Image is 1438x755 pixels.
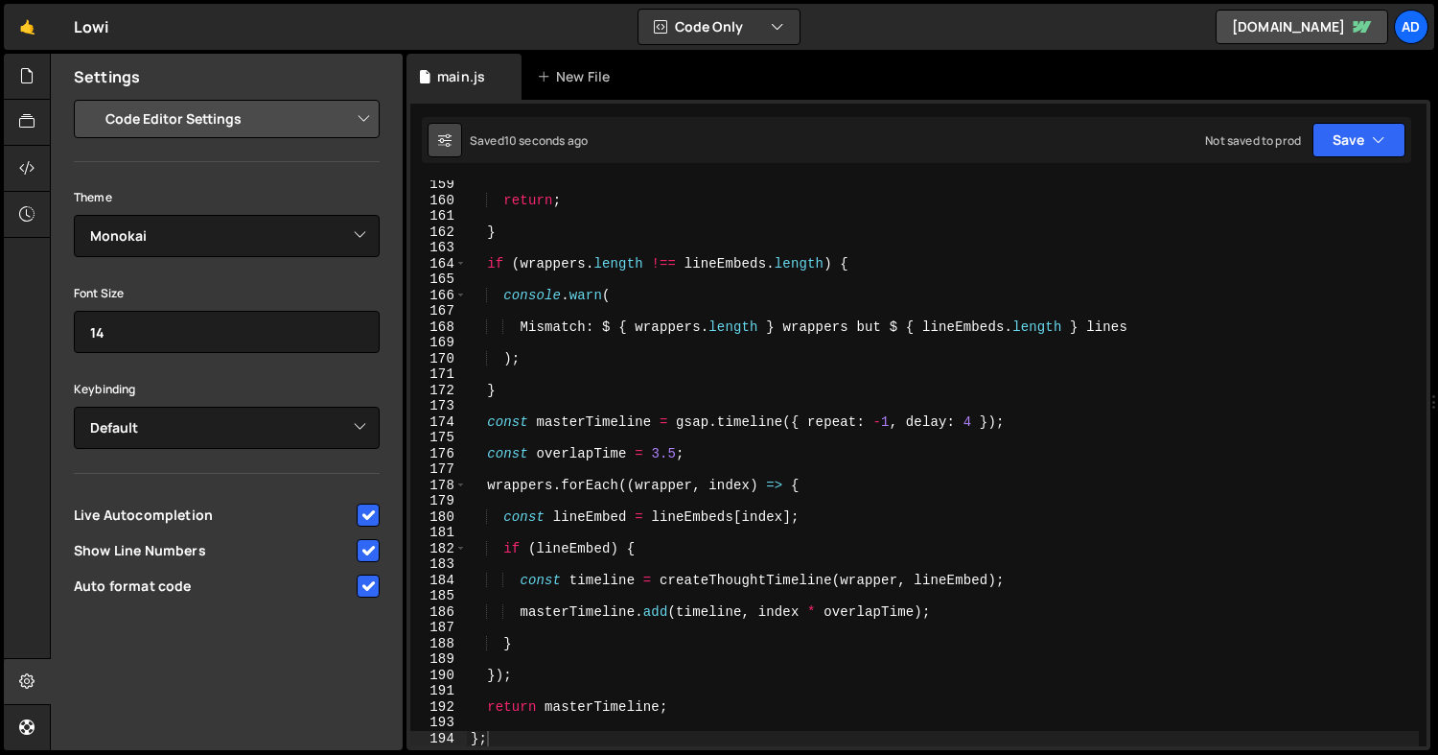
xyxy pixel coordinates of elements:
div: 10 seconds ago [504,132,588,149]
label: Font Size [74,284,124,303]
div: 173 [410,398,467,414]
div: 167 [410,303,467,319]
div: 194 [410,731,467,747]
span: Auto format code [74,577,354,596]
div: 181 [410,525,467,541]
a: [DOMAIN_NAME] [1216,10,1388,44]
div: 176 [410,446,467,462]
div: 190 [410,668,467,684]
div: 161 [410,208,467,224]
div: 172 [410,383,467,399]
div: 177 [410,461,467,478]
div: 178 [410,478,467,494]
div: main.js [437,67,485,86]
div: 164 [410,256,467,272]
div: 186 [410,604,467,621]
div: 160 [410,193,467,209]
div: Not saved to prod [1205,132,1301,149]
div: Lowi [74,15,109,38]
div: 191 [410,683,467,699]
div: 175 [410,430,467,446]
div: New File [537,67,617,86]
div: 183 [410,556,467,573]
div: 184 [410,573,467,589]
div: 162 [410,224,467,241]
div: 189 [410,651,467,668]
div: 179 [410,493,467,509]
a: Ad [1394,10,1428,44]
div: 166 [410,288,467,304]
div: Saved [470,132,588,149]
div: 165 [410,271,467,288]
a: 🤙 [4,4,51,50]
div: 168 [410,319,467,336]
button: Code Only [638,10,800,44]
div: 180 [410,509,467,526]
label: Keybinding [74,380,136,399]
h2: Settings [74,66,140,87]
div: 169 [410,335,467,351]
div: 170 [410,351,467,367]
div: 187 [410,620,467,636]
button: Save [1312,123,1405,157]
div: 171 [410,366,467,383]
div: 188 [410,636,467,652]
div: 163 [410,240,467,256]
div: 185 [410,588,467,604]
div: 159 [410,177,467,193]
span: Live Autocompletion [74,506,354,525]
div: 174 [410,414,467,431]
span: Show Line Numbers [74,541,354,560]
div: 182 [410,541,467,557]
label: Theme [74,188,112,207]
div: 192 [410,699,467,716]
div: 193 [410,715,467,731]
